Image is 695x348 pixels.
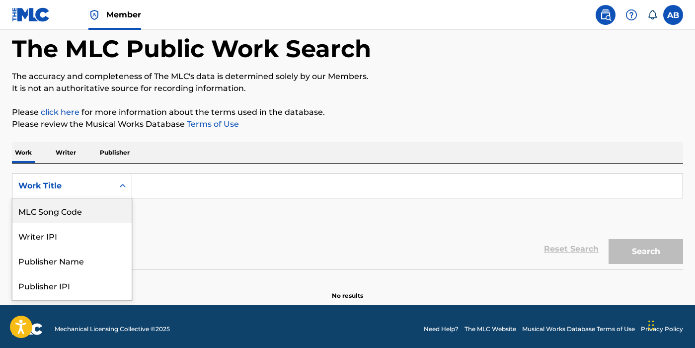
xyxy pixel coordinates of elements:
[12,83,683,94] p: It is not an authoritative source for recording information.
[88,9,100,21] img: Top Rightsholder
[12,174,683,269] form: Search Form
[106,9,141,20] span: Member
[641,325,683,334] a: Privacy Policy
[12,71,683,83] p: The accuracy and completeness of The MLC's data is determined solely by our Members.
[645,300,695,348] iframe: Chat Widget
[12,7,50,22] img: MLC Logo
[97,142,133,163] p: Publisher
[596,5,616,25] a: Public Search
[55,325,170,334] span: Mechanical Licensing Collective © 2025
[12,142,35,163] p: Work
[12,118,683,130] p: Please review the Musical Works Database
[522,325,635,334] a: Musical Works Database Terms of Use
[12,198,132,223] div: MLC Song Code
[663,5,683,25] div: User Menu
[332,279,363,300] p: No results
[424,325,459,334] a: Need Help?
[12,248,132,273] div: Publisher Name
[625,9,637,21] img: help
[41,107,79,117] a: click here
[648,310,654,340] div: Drag
[12,273,132,298] div: Publisher IPI
[600,9,612,21] img: search
[647,10,657,20] div: Notifications
[185,119,239,129] a: Terms of Use
[12,106,683,118] p: Please for more information about the terms used in the database.
[12,298,132,323] div: MLC Publisher Number
[18,180,108,192] div: Work Title
[621,5,641,25] div: Help
[12,223,132,248] div: Writer IPI
[12,34,371,64] h1: The MLC Public Work Search
[464,325,516,334] a: The MLC Website
[53,142,79,163] p: Writer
